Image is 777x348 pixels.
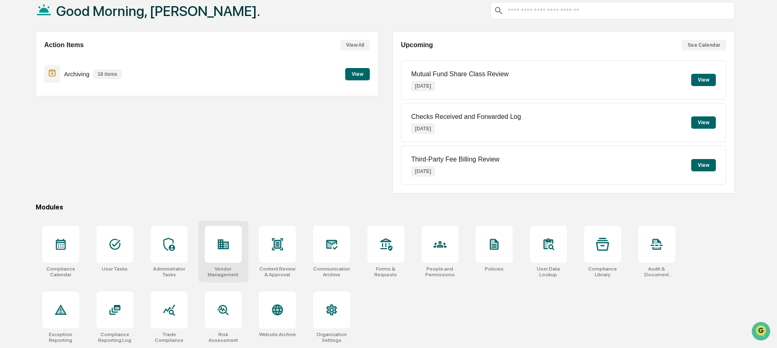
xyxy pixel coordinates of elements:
[16,103,53,111] span: Preclearance
[682,40,726,50] button: See Calendar
[94,70,121,79] p: 18 items
[411,156,500,163] p: Third-Party Fee Billing Review
[485,266,504,272] div: Policies
[42,332,79,343] div: Exception Reporting
[751,321,773,343] iframe: Open customer support
[5,100,56,115] a: 🖐️Preclearance
[340,40,370,50] button: View All
[96,332,133,343] div: Compliance Reporting Log
[140,65,149,75] button: Start new chat
[367,266,404,277] div: Forms & Requests
[411,113,521,121] p: Checks Received and Forwarded Log
[8,63,23,77] img: 1746055101610-c473b297-6a78-478c-a979-82029cc54cd1
[5,116,55,130] a: 🔎Data Lookup
[691,74,716,86] button: View
[8,120,15,126] div: 🔎
[411,166,435,176] p: [DATE]
[151,266,188,277] div: Administrator Tasks
[345,68,370,80] button: View
[64,71,89,77] p: Archiving
[259,266,296,277] div: Content Review & Approval
[584,266,621,277] div: Compliance Library
[82,139,99,145] span: Pylon
[56,3,260,19] h1: Good Morning, [PERSON_NAME].
[313,266,350,277] div: Communications Archive
[401,41,433,49] h2: Upcoming
[16,119,52,127] span: Data Lookup
[8,104,15,111] div: 🖐️
[422,266,458,277] div: People and Permissions
[411,71,509,78] p: Mutual Fund Share Class Review
[42,266,79,277] div: Compliance Calendar
[44,41,84,49] h2: Action Items
[313,332,350,343] div: Organization Settings
[102,266,128,272] div: User Tasks
[8,17,149,30] p: How can we help?
[56,100,105,115] a: 🗄️Attestations
[411,124,435,134] p: [DATE]
[36,203,735,211] div: Modules
[151,332,188,343] div: Trade Compliance
[691,116,716,129] button: View
[58,139,99,145] a: Powered byPylon
[691,159,716,171] button: View
[68,103,102,111] span: Attestations
[259,332,296,337] div: Website Archive
[60,104,66,111] div: 🗄️
[638,266,675,277] div: Audit & Document Logs
[28,63,135,71] div: Start new chat
[411,81,435,91] p: [DATE]
[345,70,370,77] a: View
[205,332,242,343] div: Risk Assessment
[530,266,567,277] div: User Data Lookup
[205,266,242,277] div: Vendor Management
[28,71,104,77] div: We're available if you need us!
